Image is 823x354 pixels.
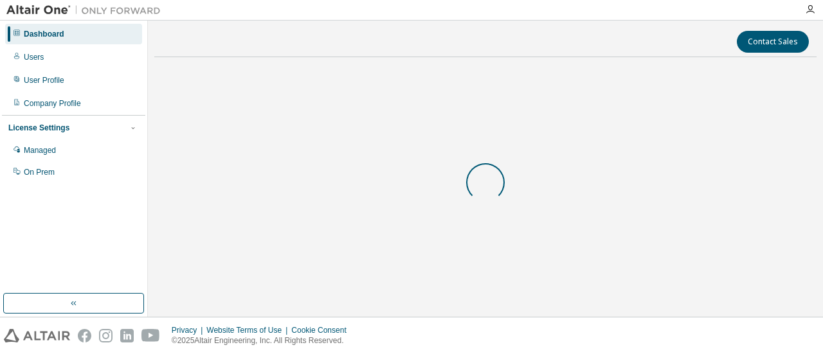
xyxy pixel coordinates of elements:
[120,329,134,342] img: linkedin.svg
[78,329,91,342] img: facebook.svg
[99,329,113,342] img: instagram.svg
[24,75,64,85] div: User Profile
[6,4,167,17] img: Altair One
[24,29,64,39] div: Dashboard
[24,145,56,155] div: Managed
[4,329,70,342] img: altair_logo.svg
[737,31,809,53] button: Contact Sales
[8,123,69,133] div: License Settings
[206,325,291,335] div: Website Terms of Use
[172,335,354,346] p: © 2025 Altair Engineering, Inc. All Rights Reserved.
[172,325,206,335] div: Privacy
[24,52,44,62] div: Users
[24,98,81,109] div: Company Profile
[24,167,55,177] div: On Prem
[141,329,160,342] img: youtube.svg
[291,325,354,335] div: Cookie Consent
